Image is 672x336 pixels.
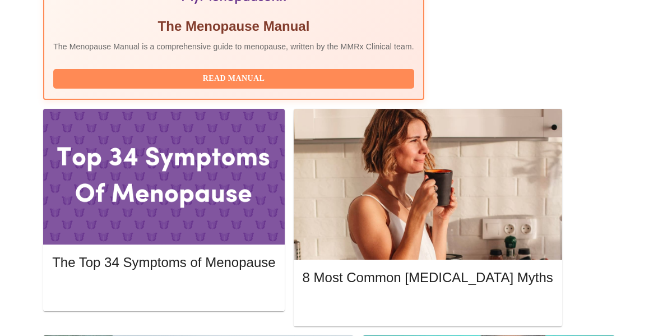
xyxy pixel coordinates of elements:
a: Read More [52,286,278,295]
span: Read Manual [64,72,403,86]
button: Read More [52,282,275,301]
p: The Menopause Manual is a comprehensive guide to menopause, written by the MMRx Clinical team. [53,41,414,52]
button: Read Manual [53,69,414,89]
button: Read More [303,297,553,317]
span: Read More [314,300,542,314]
h5: 8 Most Common [MEDICAL_DATA] Myths [303,269,553,287]
span: Read More [63,284,264,298]
h5: The Menopause Manual [53,17,414,35]
a: Read More [303,301,556,311]
h5: The Top 34 Symptoms of Menopause [52,254,275,271]
a: Read Manual [53,73,417,82]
